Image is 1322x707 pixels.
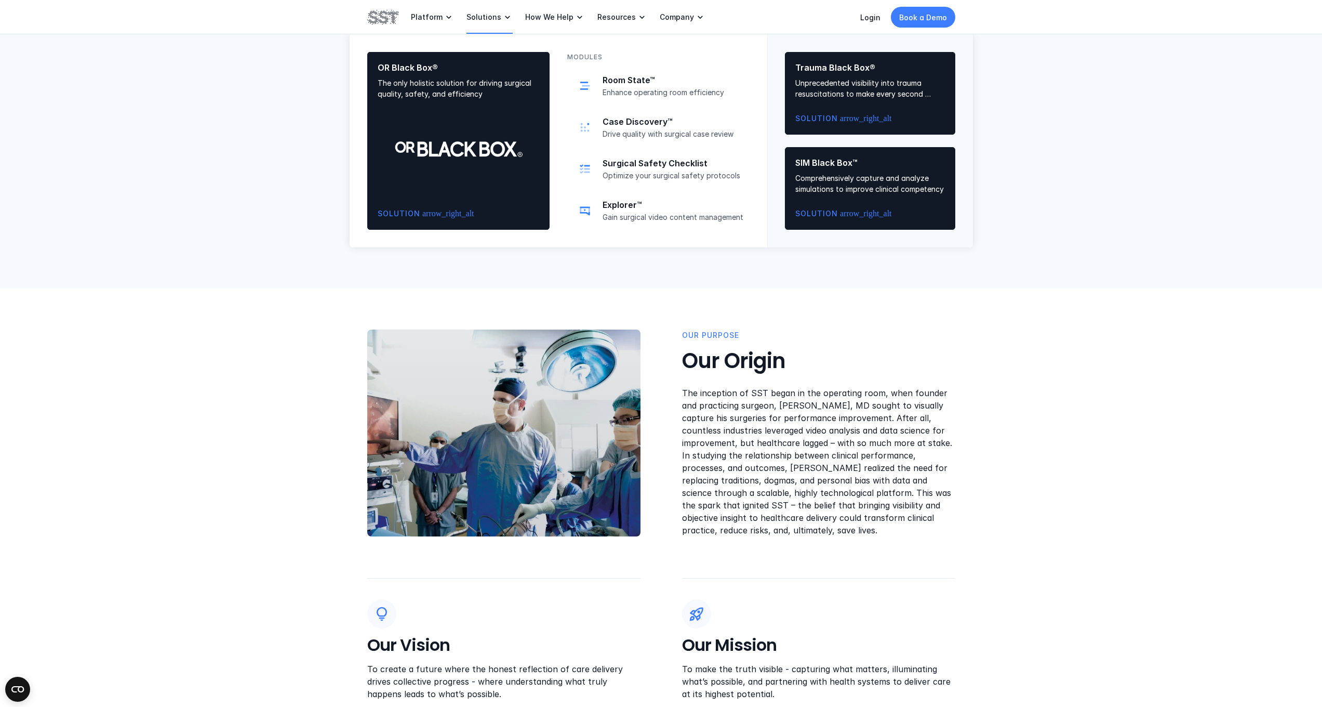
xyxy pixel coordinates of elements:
p: Company [660,12,694,22]
a: checklist iconSurgical Safety ChecklistOptimize your surgical safety protocols [567,151,750,187]
h4: Our Vision [367,635,640,657]
p: OR Black Box® [378,62,539,73]
p: Unprecedented visibility into trauma resuscitations to make every second count [795,77,945,99]
p: Room State™ [603,75,743,86]
img: schedule icon [578,78,592,93]
a: OR Black Box®The only holistic solution for driving surgical quality, safety, and efficiencySolut... [367,52,550,230]
p: Solution [378,208,420,219]
h4: Our Mission [682,635,955,657]
p: To create a future where the honest reflection of care delivery drives collective progress - wher... [367,663,640,700]
a: Login [860,13,880,22]
p: Enhance operating room efficiency [603,88,743,97]
p: SIM Black Box™ [795,158,945,168]
span: arrow_right_alt [422,210,431,218]
img: collection of dots icon [578,120,592,135]
a: SIM Black Box™Comprehensively capture and analyze simulations to improve clinical competencySolut... [785,147,955,230]
p: Solution [795,208,838,219]
p: Trauma Black Box® [795,62,945,73]
a: video iconExplorer™Gain surgical video content management [567,193,750,228]
button: Open CMP widget [5,677,30,702]
a: Book a Demo [891,7,955,28]
p: Resources [597,12,636,22]
p: Optimize your surgical safety protocols [603,171,743,180]
a: Trauma Black Box®Unprecedented visibility into trauma resuscitations to make every second countSo... [785,52,955,135]
p: Solutions [466,12,501,22]
img: SST logo [367,8,398,26]
span: arrow_right_alt [840,114,848,123]
p: Comprehensively capture and analyze simulations to improve clinical competency [795,173,945,194]
p: Platform [411,12,443,22]
p: Gain surgical video content management [603,213,743,222]
span: arrow_right_alt [840,210,848,218]
p: Solution [795,113,838,124]
p: To make the truth visible - capturing what matters, illuminating what’s possible, and partnering ... [682,663,955,700]
p: Surgical Safety Checklist [603,158,743,169]
a: schedule iconRoom State™Enhance operating room efficiency [567,68,750,103]
p: The only holistic solution for driving surgical quality, safety, and efficiency [378,77,539,99]
h3: Our Origin [682,347,955,374]
img: checklist icon [578,162,592,176]
p: OUR PUrpose [682,330,739,341]
p: Book a Demo [899,12,947,23]
p: MODULES [567,52,603,62]
img: video icon [578,203,592,218]
p: Drive quality with surgical case review [603,129,743,139]
p: Case Discovery™ [603,116,743,127]
p: The inception of SST began in the operating room, when founder and practicing surgeon, [PERSON_NA... [682,387,955,536]
a: collection of dots iconCase Discovery™Drive quality with surgical case review [567,110,750,145]
p: Explorer™ [603,200,743,211]
p: How We Help [525,12,573,22]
